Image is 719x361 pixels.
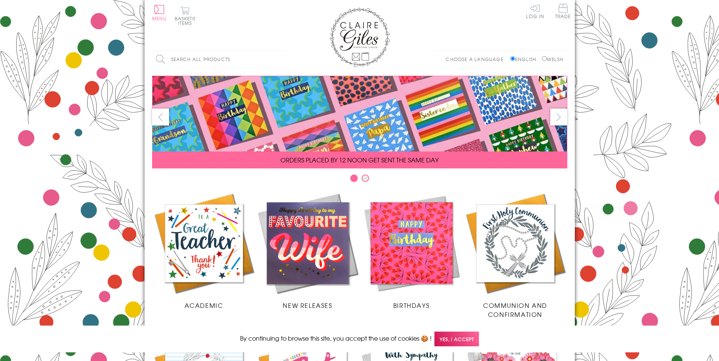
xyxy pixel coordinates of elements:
[360,191,463,310] a: Birthdays
[280,155,439,164] span: ORDERS PLACED BY 12 NOON GET SENT THE SAME DAY
[178,15,196,26] span: 0 items
[555,4,571,18] span: Trade
[152,109,169,125] button: prev
[152,191,256,310] a: Academic
[152,5,167,21] button: Menu
[152,174,567,186] div: Carousel Pagination
[393,301,430,310] span: Birthdays
[510,56,515,61] input: English
[550,109,567,125] button: next
[185,301,223,310] span: Academic
[175,6,196,25] button: Basket0 items
[555,4,571,20] a: Trade
[329,8,390,67] img: Claire Giles Greetings Cards
[283,301,332,310] span: New Releases
[446,56,509,63] p: Choose a language:
[542,56,563,63] label: Welsh
[434,332,479,346] span: Yes, I accept
[463,191,567,319] a: Communion and Confirmation
[152,51,284,68] input: Search all products
[152,15,167,22] span: Menu
[510,56,540,63] label: English
[483,301,547,319] span: Communion and Confirmation
[362,174,369,182] button: Carousel Page 2
[542,56,547,61] input: Welsh
[350,174,358,182] button: Carousel Page 1 (Current Slide)
[256,191,360,310] a: New Releases
[526,4,544,18] a: Log In
[277,51,284,68] input: Search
